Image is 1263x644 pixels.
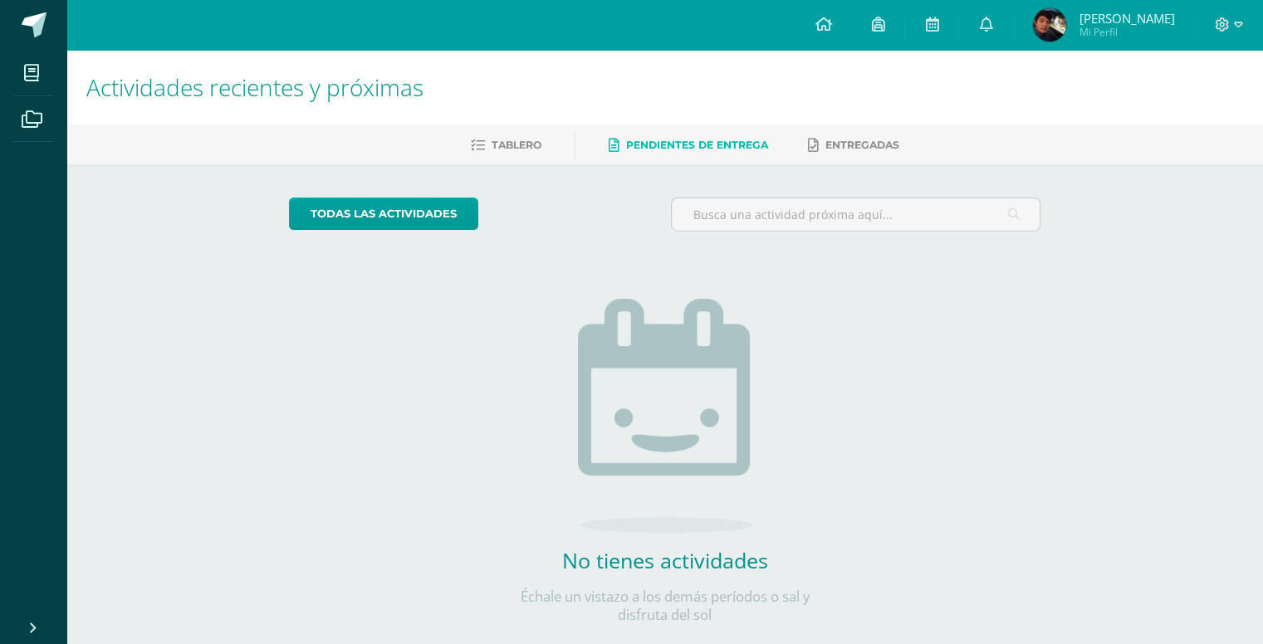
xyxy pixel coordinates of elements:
span: Entregadas [825,139,899,151]
a: Pendientes de entrega [609,132,768,159]
span: Pendientes de entrega [626,139,768,151]
a: Tablero [471,132,541,159]
span: Mi Perfil [1079,25,1174,39]
img: 7d90ce9fecc05e4bf0bae787e936f821.png [1033,8,1066,41]
input: Busca una actividad próxima aquí... [672,198,1040,231]
h2: No tienes actividades [499,546,831,574]
p: Échale un vistazo a los demás períodos o sal y disfruta del sol [499,588,831,624]
a: todas las Actividades [289,198,478,230]
span: Actividades recientes y próximas [86,71,423,103]
span: Tablero [492,139,541,151]
a: Entregadas [808,132,899,159]
span: [PERSON_NAME] [1079,10,1174,27]
img: no_activities.png [578,299,752,533]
